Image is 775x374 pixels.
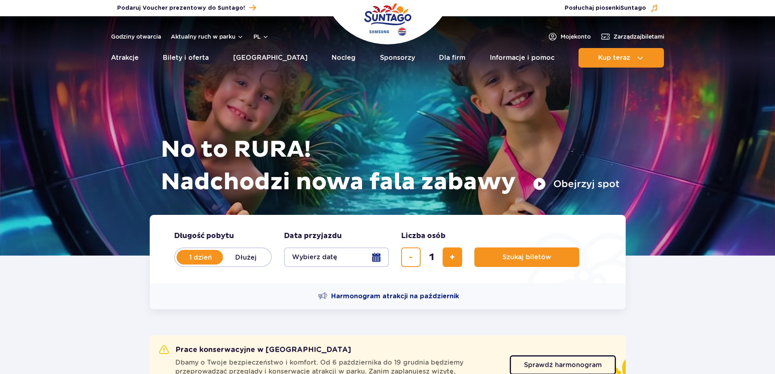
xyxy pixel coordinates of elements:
[174,231,234,241] span: Długość pobytu
[533,177,620,190] button: Obejrzyj spot
[502,254,551,261] span: Szukaj biletów
[150,215,626,283] form: Planowanie wizyty w Park of Poland
[600,32,664,42] a: Zarządzajbiletami
[490,48,555,68] a: Informacje i pomoc
[422,247,441,267] input: liczba biletów
[524,362,602,368] span: Sprawdź harmonogram
[253,33,269,41] button: pl
[332,48,356,68] a: Nocleg
[117,4,245,12] span: Podaruj Voucher prezentowy do Suntago!
[284,231,342,241] span: Data przyjazdu
[163,48,209,68] a: Bilety i oferta
[439,48,465,68] a: Dla firm
[331,292,459,301] span: Harmonogram atrakcji na październik
[565,4,646,12] span: Posłuchaj piosenki
[111,33,161,41] a: Godziny otwarcia
[443,247,462,267] button: dodaj bilet
[401,231,445,241] span: Liczba osób
[565,4,658,12] button: Posłuchaj piosenkiSuntago
[561,33,591,41] span: Moje konto
[598,54,630,61] span: Kup teraz
[620,5,646,11] span: Suntago
[117,2,256,13] a: Podaruj Voucher prezentowy do Suntago!
[233,48,308,68] a: [GEOGRAPHIC_DATA]
[161,133,620,199] h1: No to RURA! Nadchodzi nowa fala zabawy
[171,33,244,40] button: Aktualny ruch w parku
[401,247,421,267] button: usuń bilet
[177,249,224,266] label: 1 dzień
[474,247,579,267] button: Szukaj biletów
[579,48,664,68] button: Kup teraz
[380,48,415,68] a: Sponsorzy
[159,345,351,355] h2: Prace konserwacyjne w [GEOGRAPHIC_DATA]
[613,33,664,41] span: Zarządzaj biletami
[223,249,269,266] label: Dłużej
[318,291,459,301] a: Harmonogram atrakcji na październik
[111,48,139,68] a: Atrakcje
[548,32,591,42] a: Mojekonto
[284,247,389,267] button: Wybierz datę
